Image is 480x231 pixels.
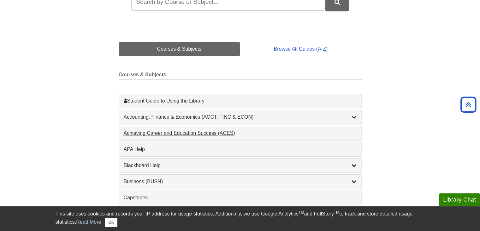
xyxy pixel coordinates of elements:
a: Back to Top [458,100,478,109]
a: Capstones [124,194,357,202]
div: This site uses cookies and records your IP address for usage statistics. Additionally, we use Goo... [56,210,425,227]
sup: TM [299,210,304,215]
h2: Courses & Subjects [119,72,362,79]
sup: TM [334,210,339,215]
button: Library Chat [439,193,480,206]
a: Browse All Guides (A-Z) [240,42,361,56]
a: Read More [76,219,101,225]
a: Achieving Career and Education Success (ACES) [124,129,357,137]
a: Blackboard Help [124,162,357,169]
a: Courses & Subjects [119,42,240,56]
a: Student Guide to Using the Library [124,97,357,105]
a: APA Help [124,146,357,153]
button: Close [105,218,117,227]
a: Accounting, Finance & Economics (ACCT, FINC & ECON) [124,113,357,121]
a: Business (BUSN) [124,178,357,185]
